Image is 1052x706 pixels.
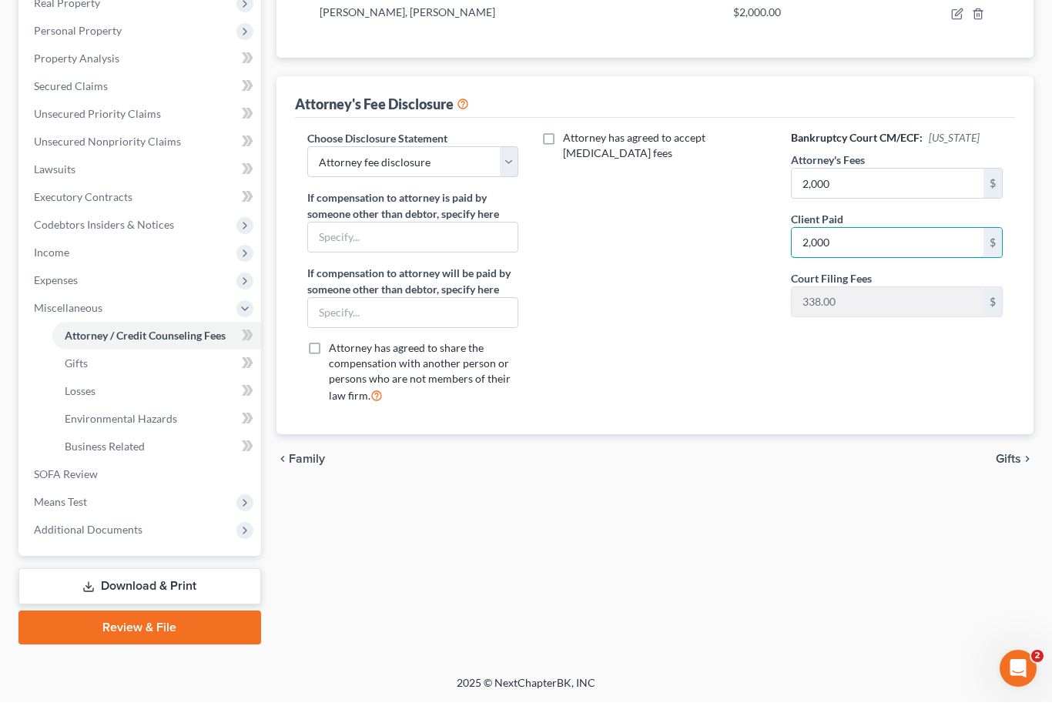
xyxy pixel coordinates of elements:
div: $ [983,232,1002,261]
i: chevron_right [1021,457,1034,469]
input: Specify... [308,226,518,256]
span: Means Test [34,499,87,512]
a: Property Analysis [22,49,261,76]
label: Client Paid [791,215,843,231]
span: [US_STATE] [929,135,980,148]
input: Specify... [308,302,518,331]
iframe: Intercom live chat [1000,654,1037,691]
a: SOFA Review [22,464,261,492]
span: Gifts [996,457,1021,469]
span: Additional Documents [34,527,142,540]
a: Gifts [52,353,261,381]
a: Attorney / Credit Counseling Fees [52,326,261,353]
span: Expenses [34,277,78,290]
span: Attorney has agreed to share the compensation with another person or persons who are not members ... [329,345,511,406]
a: Business Related [52,437,261,464]
a: Unsecured Nonpriority Claims [22,132,261,159]
button: chevron_left Family [276,457,325,469]
span: Attorney / Credit Counseling Fees [65,333,226,346]
a: Environmental Hazards [52,409,261,437]
span: SOFA Review [34,471,98,484]
span: Attorney has agreed to accept [MEDICAL_DATA] fees [563,135,705,163]
span: Family [289,457,325,469]
a: Review & File [18,614,261,648]
a: Losses [52,381,261,409]
span: Business Related [65,443,145,457]
label: If compensation to attorney is paid by someone other than debtor, specify here [307,193,518,226]
span: Lawsuits [34,166,75,179]
label: Choose Disclosure Statement [307,134,447,150]
span: Executory Contracts [34,194,132,207]
span: [PERSON_NAME], [PERSON_NAME] [320,9,495,22]
span: 2 [1031,654,1044,666]
input: 0.00 [792,232,983,261]
span: $2,000.00 [733,9,781,22]
span: Income [34,249,69,263]
div: $ [983,291,1002,320]
label: Attorney's Fees [791,156,865,172]
span: Environmental Hazards [65,416,177,429]
span: Codebtors Insiders & Notices [34,222,174,235]
div: Attorney's Fee Disclosure [295,99,469,117]
span: Unsecured Priority Claims [34,111,161,124]
input: 0.00 [792,172,983,202]
label: If compensation to attorney will be paid by someone other than debtor, specify here [307,269,518,301]
span: Personal Property [34,28,122,41]
h6: Bankruptcy Court CM/ECF: [791,134,1002,149]
i: chevron_left [276,457,289,469]
span: Property Analysis [34,55,119,69]
a: Executory Contracts [22,187,261,215]
span: Secured Claims [34,83,108,96]
a: Unsecured Priority Claims [22,104,261,132]
a: Download & Print [18,572,261,608]
span: Gifts [65,360,88,373]
a: Secured Claims [22,76,261,104]
span: Miscellaneous [34,305,102,318]
a: Lawsuits [22,159,261,187]
span: Unsecured Nonpriority Claims [34,139,181,152]
button: Gifts chevron_right [996,457,1034,469]
label: Court Filing Fees [791,274,872,290]
span: Losses [65,388,95,401]
div: $ [983,172,1002,202]
input: 0.00 [792,291,983,320]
